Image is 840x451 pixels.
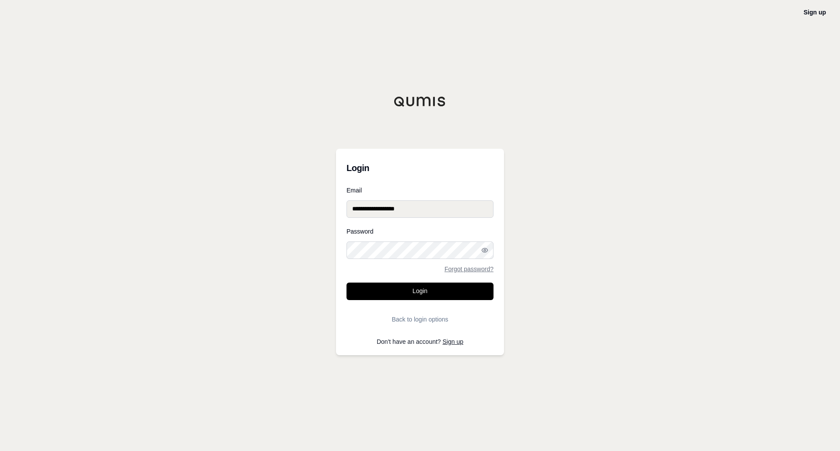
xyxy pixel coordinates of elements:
button: Back to login options [346,311,493,328]
button: Login [346,283,493,300]
p: Don't have an account? [346,339,493,345]
label: Password [346,228,493,234]
label: Email [346,187,493,193]
a: Forgot password? [444,266,493,272]
img: Qumis [394,96,446,107]
a: Sign up [443,338,463,345]
a: Sign up [804,9,826,16]
h3: Login [346,159,493,177]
